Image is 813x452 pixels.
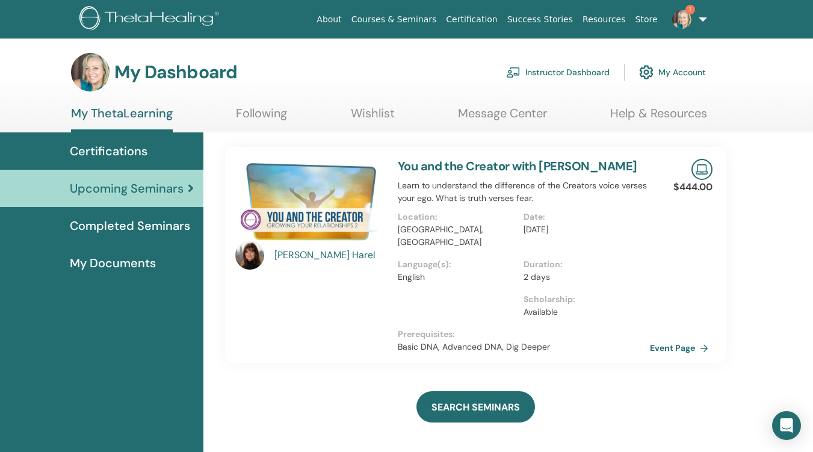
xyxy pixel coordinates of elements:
p: Available [524,306,643,318]
a: Event Page [650,339,713,357]
img: default.jpg [672,10,691,29]
span: SEARCH SEMINARS [431,401,520,413]
p: Date : [524,211,643,223]
a: Courses & Seminars [347,8,442,31]
a: My ThetaLearning [71,106,173,132]
img: logo.png [79,6,223,33]
a: Resources [578,8,631,31]
p: English [398,271,517,283]
p: Language(s) : [398,258,517,271]
a: About [312,8,346,31]
p: Location : [398,211,517,223]
p: Scholarship : [524,293,643,306]
a: Help & Resources [610,106,707,129]
p: 2 days [524,271,643,283]
p: Duration : [524,258,643,271]
a: Message Center [458,106,547,129]
img: chalkboard-teacher.svg [506,67,521,78]
p: [DATE] [524,223,643,236]
span: Upcoming Seminars [70,179,184,197]
p: $444.00 [673,180,713,194]
a: Certification [441,8,502,31]
p: Prerequisites : [398,328,650,341]
a: Following [236,106,287,129]
img: cog.svg [639,62,654,82]
p: Learn to understand the difference of the Creators voice verses your ego. What is truth verses fear. [398,179,650,205]
span: Completed Seminars [70,217,190,235]
a: My Account [639,59,706,85]
a: Instructor Dashboard [506,59,610,85]
img: Live Online Seminar [691,159,713,180]
img: default.jpg [71,53,110,91]
span: My Documents [70,254,156,272]
a: Success Stories [502,8,578,31]
span: 1 [685,5,695,14]
img: You and the Creator [235,159,383,244]
a: SEARCH SEMINARS [416,391,535,423]
a: Store [631,8,663,31]
h3: My Dashboard [114,61,237,83]
div: Open Intercom Messenger [772,411,801,440]
p: [GEOGRAPHIC_DATA], [GEOGRAPHIC_DATA] [398,223,517,249]
a: You and the Creator with [PERSON_NAME] [398,158,637,174]
span: Certifications [70,142,147,160]
a: Wishlist [351,106,395,129]
a: [PERSON_NAME] Harel [274,248,386,262]
img: default.jpg [235,241,264,270]
p: Basic DNA, Advanced DNA, Dig Deeper [398,341,650,353]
